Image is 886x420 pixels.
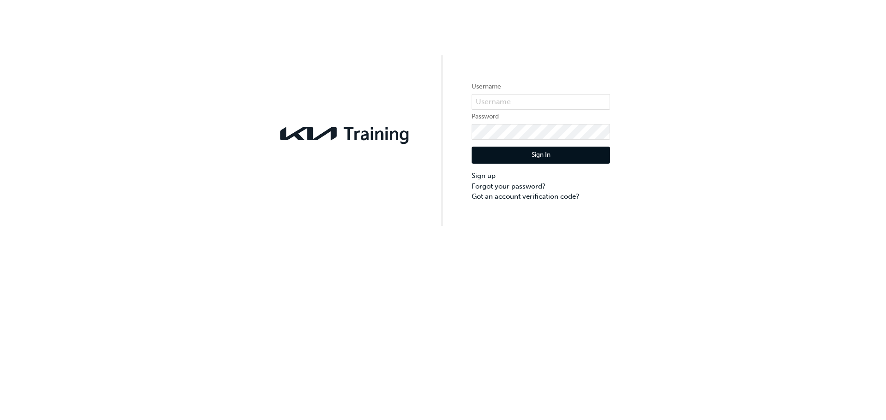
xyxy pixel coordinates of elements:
a: Got an account verification code? [472,191,610,202]
a: Forgot your password? [472,181,610,192]
img: kia-training [276,121,414,146]
label: Username [472,81,610,92]
button: Sign In [472,147,610,164]
input: Username [472,94,610,110]
a: Sign up [472,171,610,181]
label: Password [472,111,610,122]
